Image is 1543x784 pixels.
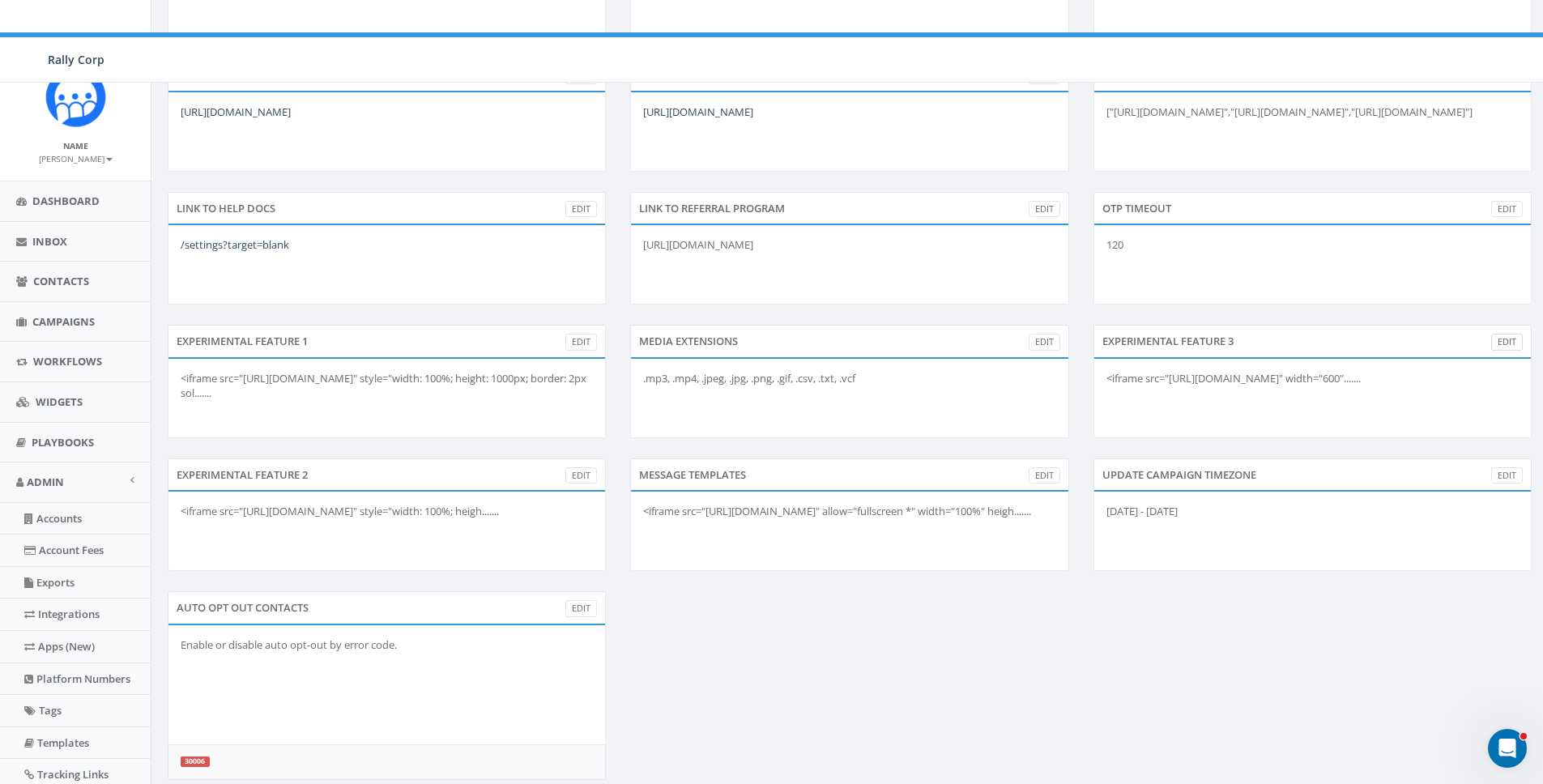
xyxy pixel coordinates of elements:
div: EXPERIMENTAL FEATURE 2 [168,458,606,491]
span: Inbox [32,234,67,249]
div: <iframe src="[URL][DOMAIN_NAME]" allow="fullscreen *" width="100%" heigh....... [630,490,1068,571]
div: <iframe src="[URL][DOMAIN_NAME]" style="width: 100%; heigh....... [168,490,606,571]
div: .mp3, .mp4, .jpeg, .jpg, .png, .gif, .csv, .txt, .vcf [630,357,1068,438]
a: [URL][DOMAIN_NAME] [181,104,291,119]
div: Do not include styles or css properties in the setting [1093,458,1532,572]
a: Edit [1029,201,1060,218]
a: Edit [565,467,597,484]
div: EXPERIMENTAL FEATURE 1 [168,325,606,357]
a: Edit [565,334,597,351]
a: Edit [1029,334,1060,351]
div: Do not include styles or css properties in the setting [630,458,1068,572]
div: MEDIA EXTENSIONS [630,325,1068,357]
small: [PERSON_NAME] [39,153,113,164]
a: Edit [1491,201,1523,218]
div: OTP TIMEOUT [1093,192,1532,224]
a: [URL][DOMAIN_NAME] [643,104,753,119]
iframe: Intercom live chat [1488,729,1527,768]
div: AUTO OPT OUT CONTACTS [168,591,606,624]
div: [DATE] - [DATE] [1093,490,1532,571]
div: <iframe src="[URL][DOMAIN_NAME]" style="width: 100%; height: 1000px; border: 2px sol....... [168,357,606,438]
div: Do not include styles or css properties in the setting [168,325,606,438]
div: LINK TO REFERRAL PROGRAM [630,192,1068,224]
div: [URL][DOMAIN_NAME] [630,224,1068,305]
span: Campaigns [32,314,95,329]
div: UPDATE CAMPAIGN TIMEZONE [1093,458,1532,491]
a: /settings?target=blank [181,237,289,252]
div: EXPERIMENTAL FEATURE 3 [1093,325,1532,357]
a: Edit [1029,467,1060,484]
small: Name [63,140,88,151]
a: Edit [1491,334,1523,351]
a: [PERSON_NAME] [39,151,113,165]
div: 120 [1093,224,1532,305]
span: Dashboard [32,194,100,208]
a: Edit [565,600,597,617]
label: 30006 [181,756,210,767]
span: Workflows [33,354,102,369]
div: Defaults to 2 minutes, if no value is provided [1093,192,1532,305]
span: Playbooks [32,435,94,450]
span: Contacts [33,274,89,288]
div: Do not include styles or css properties in the setting [168,458,606,572]
p: Enable or disable auto opt-out by error code. [181,637,593,653]
div: ["[URL][DOMAIN_NAME]","[URL][DOMAIN_NAME]","[URL][DOMAIN_NAME]"] [1093,91,1532,172]
img: Icon_1.png [45,66,106,127]
div: MESSAGE TEMPLATES [630,458,1068,491]
a: Edit [1491,467,1523,484]
div: <iframe src="[URL][DOMAIN_NAME]" width="600"....... [1093,357,1532,438]
span: Admin [27,475,64,489]
a: Edit [565,201,597,218]
span: Widgets [36,394,83,409]
span: Rally Corp [48,52,104,67]
div: LINK TO HELP DOCS [168,192,606,224]
div: Image types are allowed by default, if no value is provided [630,325,1068,438]
div: Do not include styles or css properties in the setting [1093,325,1532,438]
